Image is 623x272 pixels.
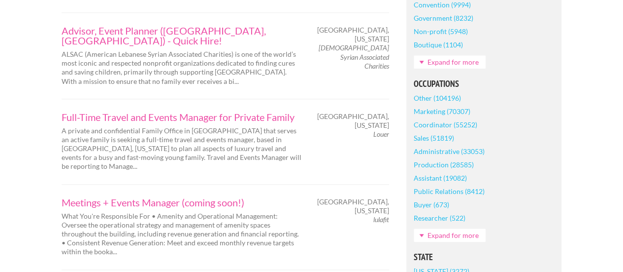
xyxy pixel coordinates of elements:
p: ALSAC (American Lebanese Syrian Associated Charities) is one of the world’s most iconic and respe... [62,50,303,86]
a: Coordinator (55252) [414,118,477,131]
a: Administrative (33053) [414,145,485,158]
em: Louer [373,130,389,138]
h5: State [414,253,554,262]
a: Marketing (70307) [414,105,470,118]
em: [DEMOGRAPHIC_DATA] Syrian Associated Charities [319,43,389,70]
a: Advisor, Event Planner ([GEOGRAPHIC_DATA], [GEOGRAPHIC_DATA]) - Quick Hire! [62,26,303,45]
a: Government (8232) [414,11,473,25]
a: Meetings + Events Manager (coming soon!) [62,197,303,207]
a: Expand for more [414,229,486,242]
a: Researcher (522) [414,211,465,225]
span: [GEOGRAPHIC_DATA], [US_STATE] [317,197,389,215]
a: Non-profit (5948) [414,25,468,38]
h5: Occupations [414,79,554,88]
a: Production (28585) [414,158,474,171]
a: Buyer (673) [414,198,449,211]
p: What You're Responsible For • Amenity and Operational Management: Oversee the operational strateg... [62,212,303,257]
em: lulafit [373,215,389,224]
a: Public Relations (8412) [414,185,485,198]
span: [GEOGRAPHIC_DATA], [US_STATE] [317,26,389,43]
a: Full-Time Travel and Events Manager for Private Family [62,112,303,122]
a: Other (104196) [414,91,461,105]
a: Sales (51819) [414,131,454,145]
a: Assistant (19082) [414,171,467,185]
a: Boutique (1104) [414,38,463,51]
p: A private and confidential Family Office in [GEOGRAPHIC_DATA] that serves an active family is see... [62,126,303,171]
span: [GEOGRAPHIC_DATA], [US_STATE] [317,112,389,130]
a: Expand for more [414,55,486,69]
